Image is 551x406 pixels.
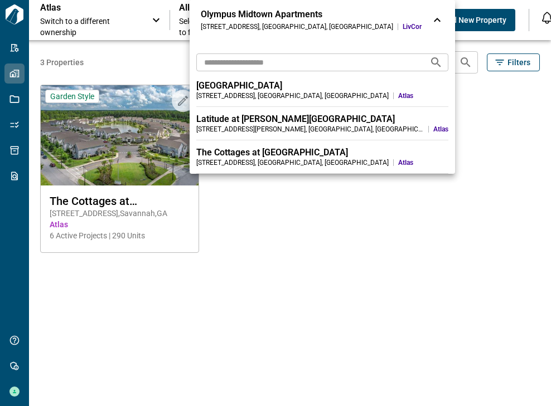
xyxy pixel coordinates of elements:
span: Atlas [433,125,448,134]
span: Atlas [398,158,448,167]
div: The Cottages at [GEOGRAPHIC_DATA] [196,147,448,158]
div: [STREET_ADDRESS] , [GEOGRAPHIC_DATA] , [GEOGRAPHIC_DATA] [196,158,389,167]
div: Latitude at [PERSON_NAME][GEOGRAPHIC_DATA] [196,114,448,125]
span: Atlas [398,91,448,100]
div: [STREET_ADDRESS] , [GEOGRAPHIC_DATA] , [GEOGRAPHIC_DATA] [196,91,389,100]
div: [STREET_ADDRESS][PERSON_NAME] , [GEOGRAPHIC_DATA] , [GEOGRAPHIC_DATA] [196,125,424,134]
div: Olympus Midtown Apartments [201,9,422,20]
span: LivCor [403,22,422,31]
div: [GEOGRAPHIC_DATA] [196,80,448,91]
div: [STREET_ADDRESS] , [GEOGRAPHIC_DATA] , [GEOGRAPHIC_DATA] [201,22,393,31]
button: Search projects [425,51,447,74]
